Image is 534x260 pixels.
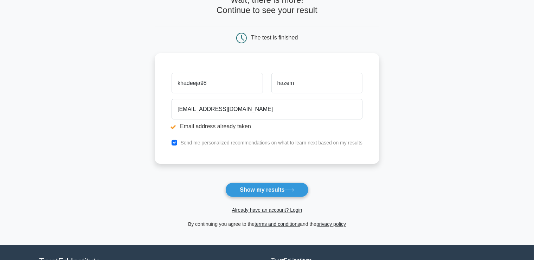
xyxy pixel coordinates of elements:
[251,35,298,41] div: The test is finished
[255,221,300,227] a: terms and conditions
[271,73,362,93] input: Last name
[225,182,308,197] button: Show my results
[180,140,362,146] label: Send me personalized recommendations on what to learn next based on my results
[316,221,346,227] a: privacy policy
[172,99,362,119] input: Email
[232,207,302,213] a: Already have an account? Login
[172,73,263,93] input: First name
[150,220,384,228] div: By continuing you agree to the and the
[172,122,362,131] li: Email address already taken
